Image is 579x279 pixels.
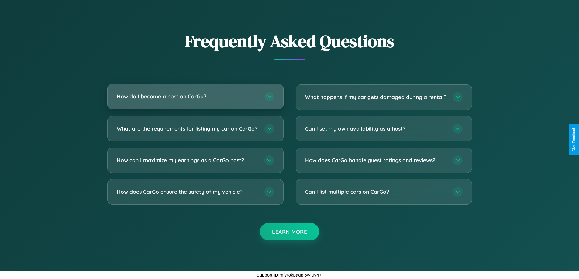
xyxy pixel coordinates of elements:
[117,188,258,196] h3: How does CarGo ensure the safety of my vehicle?
[260,223,319,240] button: Learn More
[305,125,447,132] h3: Can I set my own availability as a host?
[305,93,447,101] h3: What happens if my car gets damaged during a rental?
[107,29,472,53] h2: Frequently Asked Questions
[257,271,323,279] p: Support ID: mf7tokpagpj5y49y47l
[117,125,258,132] h3: What are the requirements for listing my car on CarGo?
[305,188,447,196] h3: Can I list multiple cars on CarGo?
[117,156,258,164] h3: How can I maximize my earnings as a CarGo host?
[117,93,258,100] h3: How do I become a host on CarGo?
[572,127,576,152] div: Give Feedback
[305,156,447,164] h3: How does CarGo handle guest ratings and reviews?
